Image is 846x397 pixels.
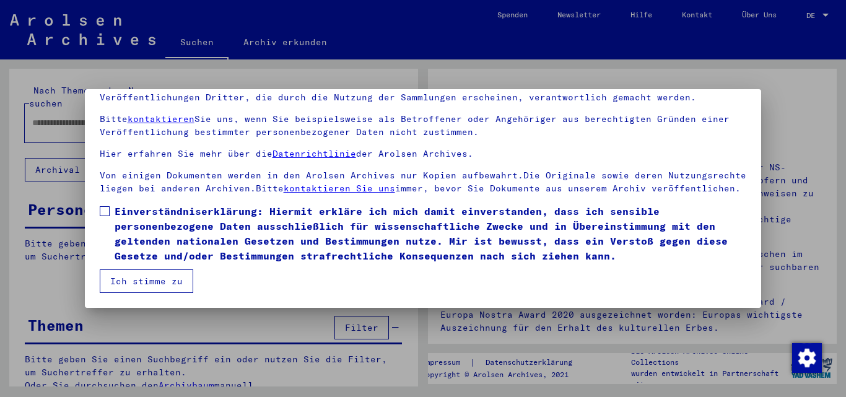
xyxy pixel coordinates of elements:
[128,113,194,124] a: kontaktieren
[792,343,822,373] img: Zustimmung ändern
[115,204,747,263] span: Einverständniserklärung: Hiermit erkläre ich mich damit einverstanden, dass ich sensible personen...
[273,148,356,159] a: Datenrichtlinie
[100,169,747,195] p: Von einigen Dokumenten werden in den Arolsen Archives nur Kopien aufbewahrt.Die Originale sowie d...
[100,147,747,160] p: Hier erfahren Sie mehr über die der Arolsen Archives.
[100,113,747,139] p: Bitte Sie uns, wenn Sie beispielsweise als Betroffener oder Angehöriger aus berechtigten Gründen ...
[284,183,395,194] a: kontaktieren Sie uns
[100,269,193,293] button: Ich stimme zu
[791,342,821,372] div: Zustimmung ändern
